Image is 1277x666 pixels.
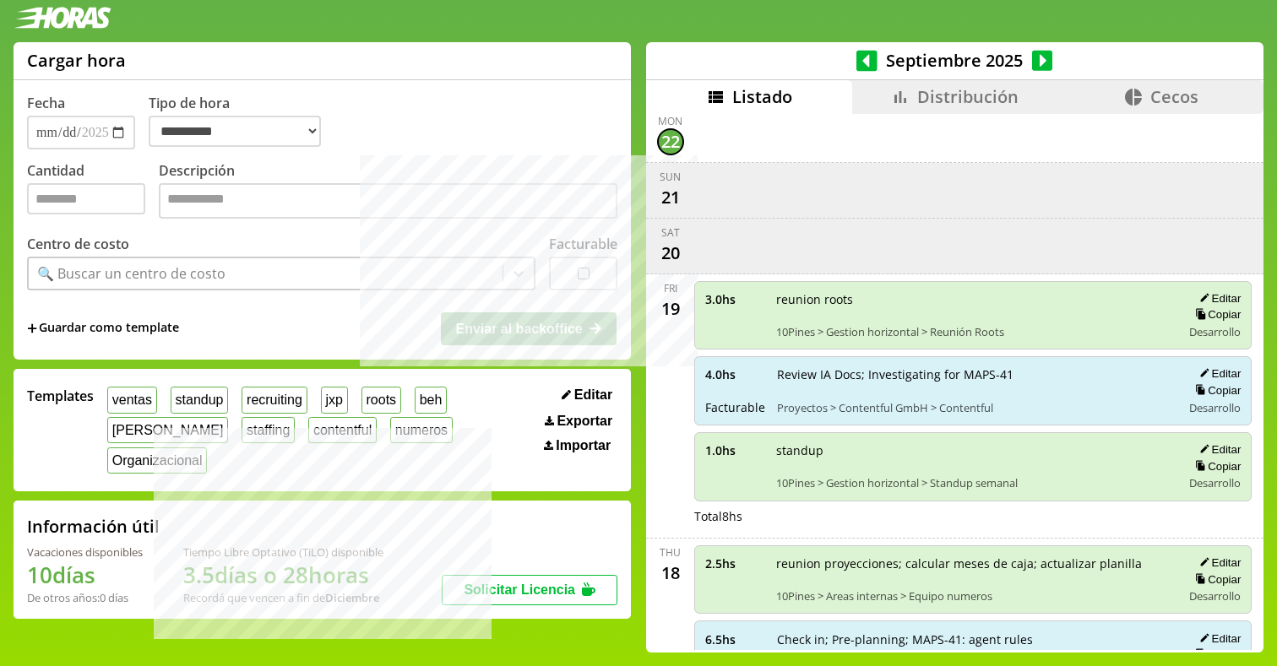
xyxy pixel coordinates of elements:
[660,545,681,560] div: Thu
[171,387,229,413] button: standup
[1190,307,1241,322] button: Copiar
[1190,383,1241,398] button: Copiar
[661,225,680,240] div: Sat
[1190,459,1241,474] button: Copiar
[1194,366,1241,381] button: Editar
[27,544,143,560] div: Vacaciones disponibles
[660,170,681,184] div: Sun
[107,417,228,443] button: [PERSON_NAME]
[1189,588,1241,604] span: Desarrollo
[107,387,157,413] button: ventas
[27,387,94,405] span: Templates
[776,291,1171,307] span: reunion roots
[159,161,617,223] label: Descripción
[27,319,37,338] span: +
[442,575,617,605] button: Solicitar Licencia
[657,295,684,322] div: 19
[27,161,159,223] label: Cantidad
[705,442,764,458] span: 1.0 hs
[27,560,143,590] h1: 10 días
[646,114,1263,651] div: scrollable content
[658,114,682,128] div: Mon
[1194,631,1241,646] button: Editar
[777,366,1171,382] span: Review IA Docs; Investigating for MAPS-41
[27,515,160,538] h2: Información útil
[1190,647,1241,662] button: Copiar
[705,291,764,307] span: 3.0 hs
[37,264,226,283] div: 🔍 Buscar un centro de costo
[27,49,126,72] h1: Cargar hora
[14,7,111,29] img: logotipo
[694,508,1253,524] div: Total 8 hs
[657,560,684,587] div: 18
[664,281,677,295] div: Fri
[556,438,611,453] span: Importar
[1194,442,1241,457] button: Editar
[540,413,617,430] button: Exportar
[149,94,334,149] label: Tipo de hora
[657,128,684,155] div: 22
[107,447,207,474] button: Organizacional
[776,442,1171,458] span: standup
[183,590,383,605] div: Recordá que vencen a fin de
[1194,291,1241,306] button: Editar
[183,544,383,560] div: Tiempo Libre Optativo (TiLO) disponible
[27,183,145,214] input: Cantidad
[705,399,765,415] span: Facturable
[705,366,765,382] span: 4.0 hs
[917,85,1019,108] span: Distribución
[464,582,575,597] span: Solicitar Licencia
[777,631,1171,647] span: Check in; Pre-planning; MAPS-41: agent rules
[183,560,383,590] h1: 3.5 días o 28 horas
[732,85,792,108] span: Listado
[557,414,612,429] span: Exportar
[27,590,143,605] div: De otros años: 0 días
[1150,85,1198,108] span: Cecos
[1194,555,1241,570] button: Editar
[27,319,179,338] span: +Guardar como template
[27,94,65,112] label: Fecha
[159,183,617,219] textarea: Descripción
[776,555,1171,571] span: reunion proyecciones; calcular meses de caja; actualizar planilla
[777,400,1171,415] span: Proyectos > Contentful GmbH > Contentful
[657,184,684,211] div: 21
[242,417,295,443] button: staffing
[705,631,765,647] span: 6.5 hs
[776,475,1171,490] span: 10Pines > Gestion horizontal > Standup semanal
[149,116,321,147] select: Tipo de hora
[1189,400,1241,415] span: Desarrollo
[27,235,129,253] label: Centro de costo
[557,387,617,403] button: Editar
[321,387,348,413] button: jxp
[705,555,764,571] span: 2.5 hs
[390,417,453,443] button: numeros
[1189,475,1241,490] span: Desarrollo
[878,49,1032,72] span: Septiembre 2025
[549,235,617,253] label: Facturable
[1189,324,1241,339] span: Desarrollo
[325,590,379,605] b: Diciembre
[242,387,307,413] button: recruiting
[1190,572,1241,587] button: Copiar
[574,387,612,403] span: Editar
[415,387,447,413] button: beh
[361,387,401,413] button: roots
[776,324,1171,339] span: 10Pines > Gestion horizontal > Reunión Roots
[308,417,377,443] button: contentful
[657,240,684,267] div: 20
[776,588,1171,604] span: 10Pines > Areas internas > Equipo numeros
